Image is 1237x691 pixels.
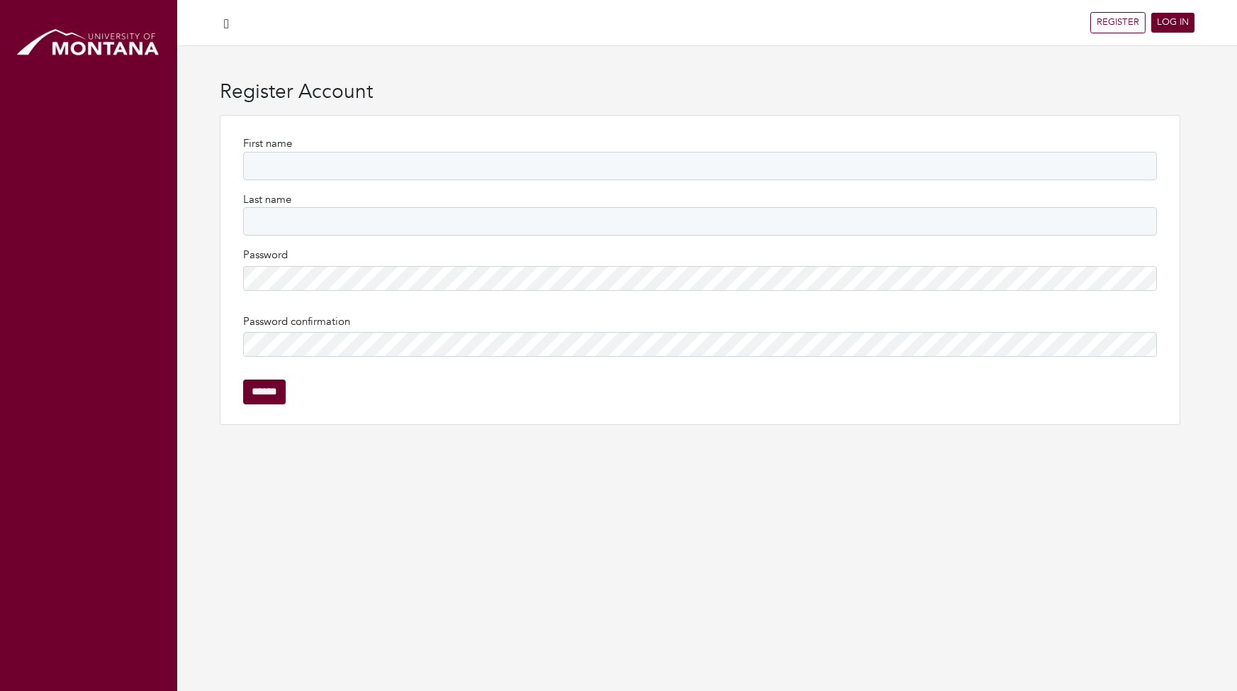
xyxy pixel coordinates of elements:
a: REGISTER [1090,12,1146,33]
label: Password confirmation [243,314,350,330]
h3: Register Account [220,80,1180,104]
label: First name [243,136,292,152]
img: montana_logo.png [14,25,163,62]
a: LOG IN [1151,13,1194,33]
label: Password [243,247,288,263]
label: Last name [243,192,291,208]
